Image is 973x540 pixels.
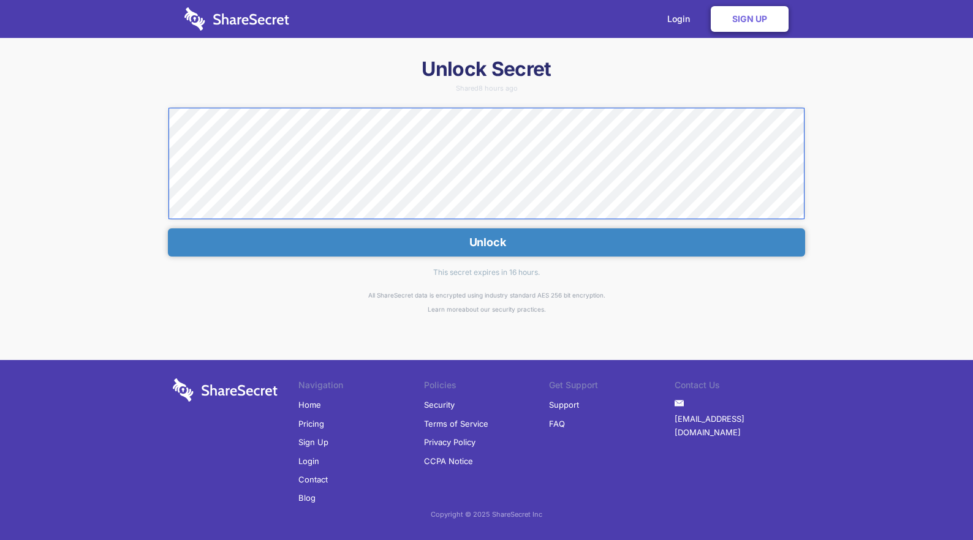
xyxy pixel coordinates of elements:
li: Navigation [298,378,424,396]
li: Get Support [549,378,675,396]
a: [EMAIL_ADDRESS][DOMAIN_NAME] [675,410,800,442]
a: Contact [298,470,328,489]
a: Terms of Service [424,414,488,433]
a: Sign Up [711,6,789,32]
a: Home [298,396,321,414]
div: All ShareSecret data is encrypted using industry standard AES 256 bit encryption. about our secur... [168,288,805,316]
li: Policies [424,378,550,396]
h1: Unlock Secret [168,56,805,82]
a: Pricing [298,414,324,433]
div: Shared 8 hours ago [168,85,805,92]
a: Security [424,396,455,414]
a: Support [549,396,579,414]
a: Blog [298,489,316,507]
a: Learn more [428,306,462,313]
img: logo-wordmark-white-trans-d4663122ce5f474addd5e946df7df03e33cb6a1c49d2221995e7729f52c070b2.svg [173,378,278,402]
a: FAQ [549,414,565,433]
a: Sign Up [298,433,328,451]
div: This secret expires in 16 hours. [168,257,805,288]
iframe: Drift Widget Chat Controller [912,479,958,525]
img: logo-wordmark-white-trans-d4663122ce5f474addd5e946df7df03e33cb6a1c49d2221995e7729f52c070b2.svg [184,7,289,31]
a: Login [298,452,319,470]
a: Privacy Policy [424,433,475,451]
li: Contact Us [675,378,800,396]
a: CCPA Notice [424,452,473,470]
button: Unlock [168,228,805,257]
